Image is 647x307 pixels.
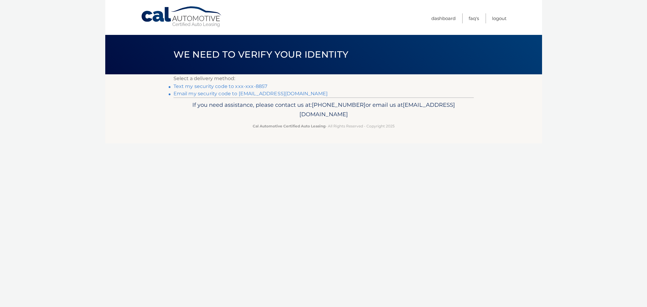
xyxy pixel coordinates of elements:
a: Logout [492,13,507,23]
span: We need to verify your identity [174,49,349,60]
a: Email my security code to [EMAIL_ADDRESS][DOMAIN_NAME] [174,91,328,96]
a: Text my security code to xxx-xxx-8857 [174,83,268,89]
strong: Cal Automotive Certified Auto Leasing [253,124,325,128]
p: If you need assistance, please contact us at: or email us at [177,100,470,120]
p: Select a delivery method: [174,74,474,83]
a: FAQ's [469,13,479,23]
a: Cal Automotive [141,6,223,28]
span: [PHONE_NUMBER] [312,101,366,108]
p: - All Rights Reserved - Copyright 2025 [177,123,470,129]
a: Dashboard [431,13,456,23]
